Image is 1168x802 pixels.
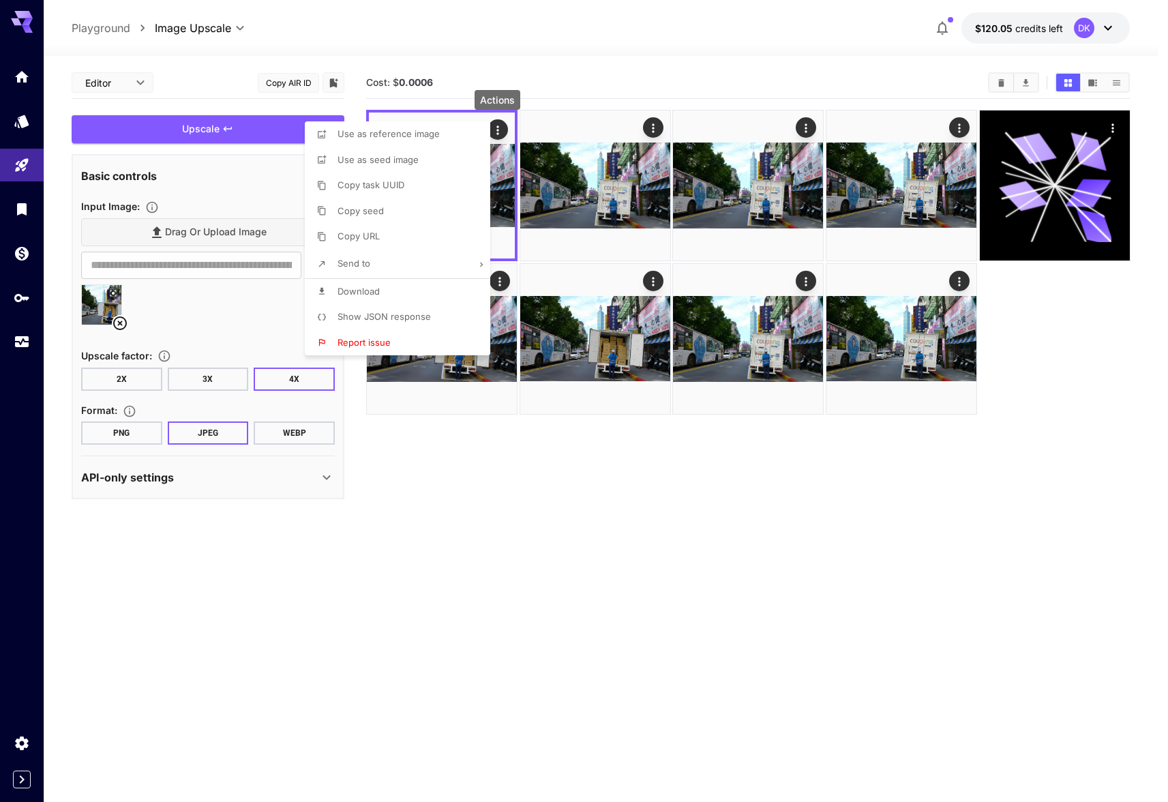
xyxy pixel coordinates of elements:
span: Copy seed [338,205,384,216]
span: Send to [338,258,370,269]
span: Use as seed image [338,154,419,165]
span: Copy task UUID [338,179,404,190]
span: Show JSON response [338,311,431,322]
span: Report issue [338,337,391,348]
div: Actions [475,90,520,110]
span: Use as reference image [338,128,440,139]
span: Copy URL [338,231,380,241]
span: Download [338,286,380,297]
